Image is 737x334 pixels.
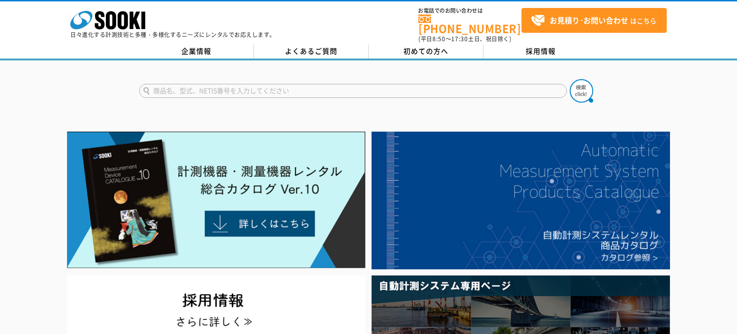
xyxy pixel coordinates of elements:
span: はこちら [531,14,656,28]
strong: お見積り･お問い合わせ [550,15,628,26]
a: [PHONE_NUMBER] [418,15,521,34]
input: 商品名、型式、NETIS番号を入力してください [139,84,567,98]
span: お電話でのお問い合わせは [418,8,521,14]
img: 自動計測システムカタログ [372,132,670,269]
a: よくあるご質問 [254,45,369,59]
p: 日々進化する計測技術と多種・多様化するニーズにレンタルでお応えします。 [70,32,275,37]
img: btn_search.png [570,79,593,103]
span: (平日 ～ 土日、祝日除く) [418,35,511,43]
span: 8:50 [432,35,446,43]
span: 初めての方へ [403,46,448,56]
a: 企業情報 [139,45,254,59]
a: お見積り･お問い合わせはこちら [521,8,667,33]
a: 採用情報 [484,45,598,59]
span: 17:30 [451,35,468,43]
a: 初めての方へ [369,45,484,59]
img: Catalog Ver10 [67,132,365,268]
